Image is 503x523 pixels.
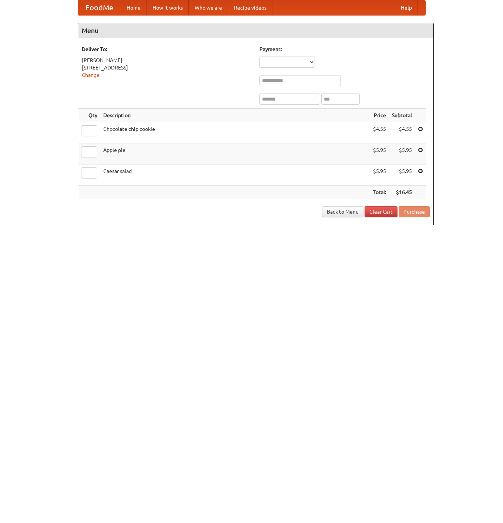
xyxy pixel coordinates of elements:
[389,186,415,199] th: $16.45
[399,206,430,217] button: Purchase
[189,0,228,15] a: Who we are
[395,0,418,15] a: Help
[259,45,430,53] h5: Payment:
[100,164,370,186] td: Caesar salad
[389,143,415,164] td: $5.95
[389,164,415,186] td: $5.95
[100,122,370,143] td: Chocolate chip cookie
[100,143,370,164] td: Apple pie
[370,122,389,143] td: $4.55
[389,109,415,122] th: Subtotal
[147,0,189,15] a: How it works
[82,72,100,78] a: Change
[82,57,252,64] div: [PERSON_NAME]
[322,206,363,217] a: Back to Menu
[100,109,370,122] th: Description
[121,0,147,15] a: Home
[82,64,252,71] div: [STREET_ADDRESS]
[365,206,398,217] a: Clear Cart
[82,45,252,53] h5: Deliver To:
[370,186,389,199] th: Total:
[389,122,415,143] td: $4.55
[78,109,100,122] th: Qty
[78,0,121,15] a: FoodMe
[228,0,272,15] a: Recipe videos
[78,23,433,38] h4: Menu
[370,164,389,186] td: $5.95
[370,143,389,164] td: $5.95
[370,109,389,122] th: Price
